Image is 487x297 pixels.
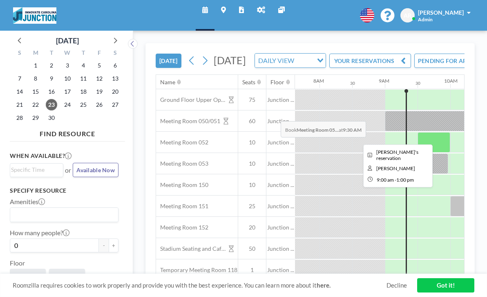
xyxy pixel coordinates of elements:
[13,7,56,24] img: organization-logo
[266,139,295,146] span: Junction ...
[12,48,28,59] div: S
[281,121,366,137] span: Book at
[396,177,414,183] span: 1:00 PM
[56,35,79,46] div: [DATE]
[94,73,105,84] span: Friday, September 12, 2025
[386,281,407,289] a: Decline
[266,202,295,210] span: Junction ...
[350,81,355,86] div: 30
[10,187,118,194] h3: Specify resource
[62,86,73,97] span: Wednesday, September 17, 2025
[266,224,295,231] span: Junction ...
[238,224,266,231] span: 20
[417,278,474,292] a: Got it!
[156,181,208,189] span: Meeting Room 150
[317,281,331,289] a: here.
[266,117,295,125] span: Junction ...
[238,181,266,189] span: 10
[30,112,41,124] span: Monday, September 29, 2025
[44,48,60,59] div: T
[160,79,175,86] div: Name
[156,224,208,231] span: Meeting Room 152
[329,54,411,68] button: YOUR RESERVATIONS
[78,73,89,84] span: Thursday, September 11, 2025
[75,48,91,59] div: T
[238,117,266,125] span: 60
[13,281,386,289] span: Roomzilla requires cookies to work properly and provide you with the best experience. You can lea...
[238,202,266,210] span: 25
[62,99,73,110] span: Wednesday, September 24, 2025
[156,117,220,125] span: Meeting Room 050/051
[444,78,458,84] div: 10AM
[62,60,73,71] span: Wednesday, September 3, 2025
[10,164,63,176] div: Search for option
[78,99,89,110] span: Thursday, September 25, 2025
[266,96,295,103] span: Junction ...
[313,78,324,84] div: 8AM
[156,245,226,252] span: Stadium Seating and Cafe area
[60,48,76,59] div: W
[30,73,41,84] span: Monday, September 8, 2025
[255,54,326,67] div: Search for option
[109,99,121,110] span: Saturday, September 27, 2025
[62,73,73,84] span: Wednesday, September 10, 2025
[46,112,57,124] span: Tuesday, September 30, 2025
[214,54,246,66] span: [DATE]
[11,165,58,174] input: Search for option
[109,73,121,84] span: Saturday, September 13, 2025
[65,166,71,174] span: or
[13,272,42,280] span: Junction ...
[46,99,57,110] span: Tuesday, September 23, 2025
[10,229,69,237] label: How many people?
[156,96,226,103] span: Ground Floor Upper Open Area
[404,12,411,19] span: AR
[377,177,394,183] span: 9:00 AM
[91,48,107,59] div: F
[238,266,266,274] span: 1
[94,86,105,97] span: Friday, September 19, 2025
[28,48,44,59] div: M
[416,81,420,86] div: 30
[52,272,82,280] span: Junction ...
[238,160,266,167] span: 10
[257,55,296,66] span: DAILY VIEW
[109,86,121,97] span: Saturday, September 20, 2025
[156,160,208,167] span: Meeting Room 053
[376,165,415,171] span: Emil Runge
[297,55,312,66] input: Search for option
[242,79,255,86] div: Seats
[109,239,118,252] button: +
[46,86,57,97] span: Tuesday, September 16, 2025
[30,86,41,97] span: Monday, September 15, 2025
[78,60,89,71] span: Thursday, September 4, 2025
[10,208,118,222] div: Search for option
[46,60,57,71] span: Tuesday, September 2, 2025
[395,177,396,183] span: -
[14,112,25,124] span: Sunday, September 28, 2025
[238,245,266,252] span: 50
[418,16,433,22] span: Admin
[297,127,339,133] b: Meeting Room 05...
[376,149,418,161] span: Emil's reservation
[10,259,25,267] label: Floor
[46,73,57,84] span: Tuesday, September 9, 2025
[11,209,114,220] input: Search for option
[107,48,123,59] div: S
[10,126,125,138] h4: FIND RESOURCE
[156,202,208,210] span: Meeting Room 151
[270,79,284,86] div: Floor
[266,245,295,252] span: Junction ...
[156,139,208,146] span: Meeting Room 052
[94,60,105,71] span: Friday, September 5, 2025
[266,160,295,167] span: Junction ...
[156,54,181,68] button: [DATE]
[14,86,25,97] span: Sunday, September 14, 2025
[76,166,115,173] span: Available Now
[94,99,105,110] span: Friday, September 26, 2025
[266,266,295,274] span: Junction ...
[343,127,362,133] b: 9:30 AM
[266,181,295,189] span: Junction ...
[30,99,41,110] span: Monday, September 22, 2025
[78,86,89,97] span: Thursday, September 18, 2025
[14,99,25,110] span: Sunday, September 21, 2025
